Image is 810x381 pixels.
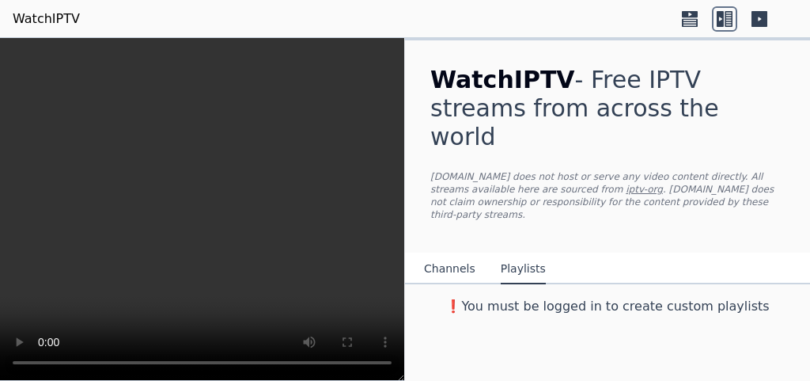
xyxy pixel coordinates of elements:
h3: ❗️You must be logged in to create custom playlists [405,297,810,316]
button: Playlists [501,254,546,284]
a: WatchIPTV [13,10,80,29]
a: iptv-org [626,184,663,195]
h1: - Free IPTV streams from across the world [430,66,785,151]
p: [DOMAIN_NAME] does not host or serve any video content directly. All streams available here are s... [430,170,785,221]
button: Channels [424,254,475,284]
span: WatchIPTV [430,66,575,93]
